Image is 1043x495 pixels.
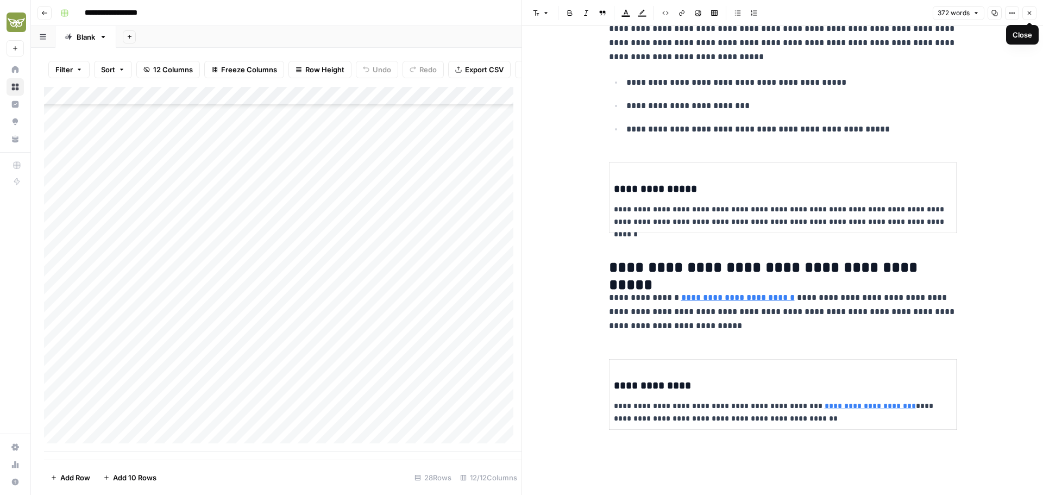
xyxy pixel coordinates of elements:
[465,64,504,75] span: Export CSV
[933,6,984,20] button: 372 words
[419,64,437,75] span: Redo
[60,472,90,483] span: Add Row
[7,96,24,113] a: Insights
[7,12,26,32] img: Evergreen Media Logo
[373,64,391,75] span: Undo
[221,64,277,75] span: Freeze Columns
[7,61,24,78] a: Home
[7,9,24,36] button: Workspace: Evergreen Media
[44,469,97,486] button: Add Row
[55,26,116,48] a: Blank
[7,130,24,148] a: Your Data
[55,64,73,75] span: Filter
[356,61,398,78] button: Undo
[403,61,444,78] button: Redo
[7,438,24,456] a: Settings
[7,78,24,96] a: Browse
[136,61,200,78] button: 12 Columns
[77,32,95,42] div: Blank
[448,61,511,78] button: Export CSV
[113,472,156,483] span: Add 10 Rows
[288,61,351,78] button: Row Height
[410,469,456,486] div: 28 Rows
[153,64,193,75] span: 12 Columns
[456,469,521,486] div: 12/12 Columns
[7,456,24,473] a: Usage
[204,61,284,78] button: Freeze Columns
[94,61,132,78] button: Sort
[7,113,24,130] a: Opportunities
[305,64,344,75] span: Row Height
[48,61,90,78] button: Filter
[97,469,163,486] button: Add 10 Rows
[7,473,24,491] button: Help + Support
[101,64,115,75] span: Sort
[938,8,970,18] span: 372 words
